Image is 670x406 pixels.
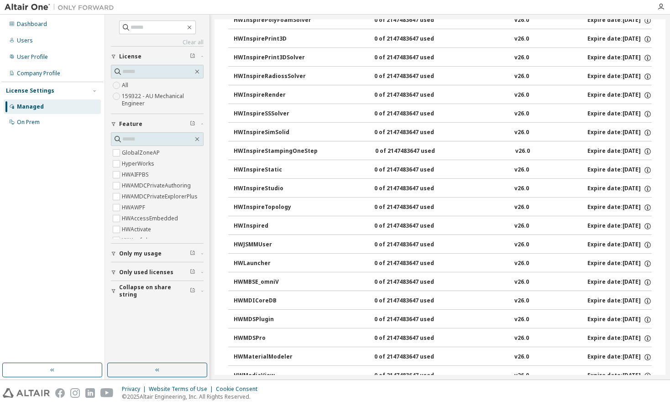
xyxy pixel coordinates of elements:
button: HWMaterialModeler0 of 2147483647 usedv26.0Expire date:[DATE] [234,347,652,367]
div: v26.0 [514,222,529,230]
p: © 2025 Altair Engineering, Inc. All Rights Reserved. [122,393,263,401]
div: v26.0 [515,147,530,156]
div: v26.0 [514,278,529,286]
div: v26.0 [514,372,529,380]
div: HWInspireSSSolver [234,110,316,118]
div: v26.0 [514,185,529,193]
div: HWInspireStampingOneStep [234,147,318,156]
span: License [119,53,141,60]
div: HWLauncher [234,260,316,268]
div: Website Terms of Use [149,385,216,393]
label: All [122,80,130,91]
div: Expire date: [DATE] [587,316,652,324]
div: 0 of 2147483647 used [374,241,456,249]
div: HWInspirePrint3D [234,35,316,43]
img: instagram.svg [70,388,80,398]
div: HWInspireSimSolid [234,129,316,137]
div: Expire date: [DATE] [587,222,652,230]
label: HWActivate [122,224,153,235]
button: HWInspireSSSolver0 of 2147483647 usedv26.0Expire date:[DATE] [234,104,652,124]
div: v26.0 [514,166,529,174]
div: Dashboard [17,21,47,28]
img: linkedin.svg [85,388,95,398]
button: HWMDSPro0 of 2147483647 usedv26.0Expire date:[DATE] [234,328,652,349]
div: 0 of 2147483647 used [374,278,456,286]
div: v26.0 [514,353,529,361]
div: Company Profile [17,70,60,77]
div: v26.0 [514,316,529,324]
div: On Prem [17,119,40,126]
label: HWAMDCPrivateAuthoring [122,180,193,191]
label: 159322 - AU Mechanical Engineer [122,91,204,109]
button: HWInspired0 of 2147483647 usedv26.0Expire date:[DATE] [234,216,652,236]
div: 0 of 2147483647 used [375,147,457,156]
div: Expire date: [DATE] [587,91,652,99]
div: 0 of 2147483647 used [374,222,456,230]
div: Expire date: [DATE] [587,297,652,305]
span: Clear filter [190,53,195,60]
span: Only used licenses [119,269,173,276]
div: Privacy [122,385,149,393]
button: HWInspireSimSolid0 of 2147483647 usedv26.0Expire date:[DATE] [234,123,652,143]
button: HWMDICoreDB0 of 2147483647 usedv26.0Expire date:[DATE] [234,291,652,311]
div: 0 of 2147483647 used [374,260,456,268]
label: GlobalZoneAP [122,147,162,158]
button: HWLauncher0 of 2147483647 usedv26.0Expire date:[DATE] [234,254,652,274]
div: HWMDICoreDB [234,297,316,305]
label: HWAcufwh [122,235,151,246]
img: facebook.svg [55,388,65,398]
button: License [111,47,204,67]
div: Expire date: [DATE] [587,203,652,212]
div: v26.0 [514,334,529,343]
div: HWMaterialModeler [234,353,316,361]
div: v26.0 [514,35,529,43]
label: HWAWPF [122,202,147,213]
button: HWMDSPlugin0 of 2147483647 usedv26.0Expire date:[DATE] [234,310,652,330]
button: Only my usage [111,244,204,264]
button: HWInspirePrint3DSolver0 of 2147483647 usedv26.0Expire date:[DATE] [234,48,652,68]
div: Expire date: [DATE] [587,110,652,118]
div: HWInspireTopology [234,203,316,212]
div: 0 of 2147483647 used [374,110,456,118]
div: Expire date: [DATE] [587,334,652,343]
div: Expire date: [DATE] [587,353,652,361]
div: User Profile [17,53,48,61]
div: 0 of 2147483647 used [374,54,456,62]
div: HWMBSE_omniV [234,278,316,286]
div: 0 of 2147483647 used [374,166,456,174]
div: Expire date: [DATE] [587,16,652,25]
div: Expire date: [DATE] [587,278,652,286]
div: HWMDSPlugin [234,316,316,324]
button: HWInspirePolyFoamSolver0 of 2147483647 usedv26.0Expire date:[DATE] [234,10,652,31]
div: Expire date: [DATE] [587,73,652,81]
div: Expire date: [DATE] [587,166,652,174]
div: HWInspired [234,222,316,230]
img: altair_logo.svg [3,388,50,398]
div: Expire date: [DATE] [587,147,652,156]
button: HWInspirePrint3D0 of 2147483647 usedv26.0Expire date:[DATE] [234,29,652,49]
div: Expire date: [DATE] [587,54,652,62]
button: HWInspireTopology0 of 2147483647 usedv26.0Expire date:[DATE] [234,198,652,218]
div: v26.0 [514,110,529,118]
label: HyperWorks [122,158,156,169]
span: Collapse on share string [119,284,190,298]
div: v26.0 [514,16,529,25]
button: HWInspireStatic0 of 2147483647 usedv26.0Expire date:[DATE] [234,160,652,180]
button: Only used licenses [111,262,204,282]
div: Expire date: [DATE] [587,35,652,43]
div: License Settings [6,87,54,94]
div: HWInspireRender [234,91,316,99]
label: HWAccessEmbedded [122,213,180,224]
div: Expire date: [DATE] [587,241,652,249]
div: Users [17,37,33,44]
div: 0 of 2147483647 used [374,129,456,137]
div: v26.0 [514,129,529,137]
div: 0 of 2147483647 used [374,372,456,380]
div: Managed [17,103,44,110]
div: HWInspirePrint3DSolver [234,54,316,62]
div: HWInspirePolyFoamSolver [234,16,316,25]
div: 0 of 2147483647 used [374,35,456,43]
div: v26.0 [514,297,529,305]
div: v26.0 [514,73,529,81]
div: HWMDSPro [234,334,316,343]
